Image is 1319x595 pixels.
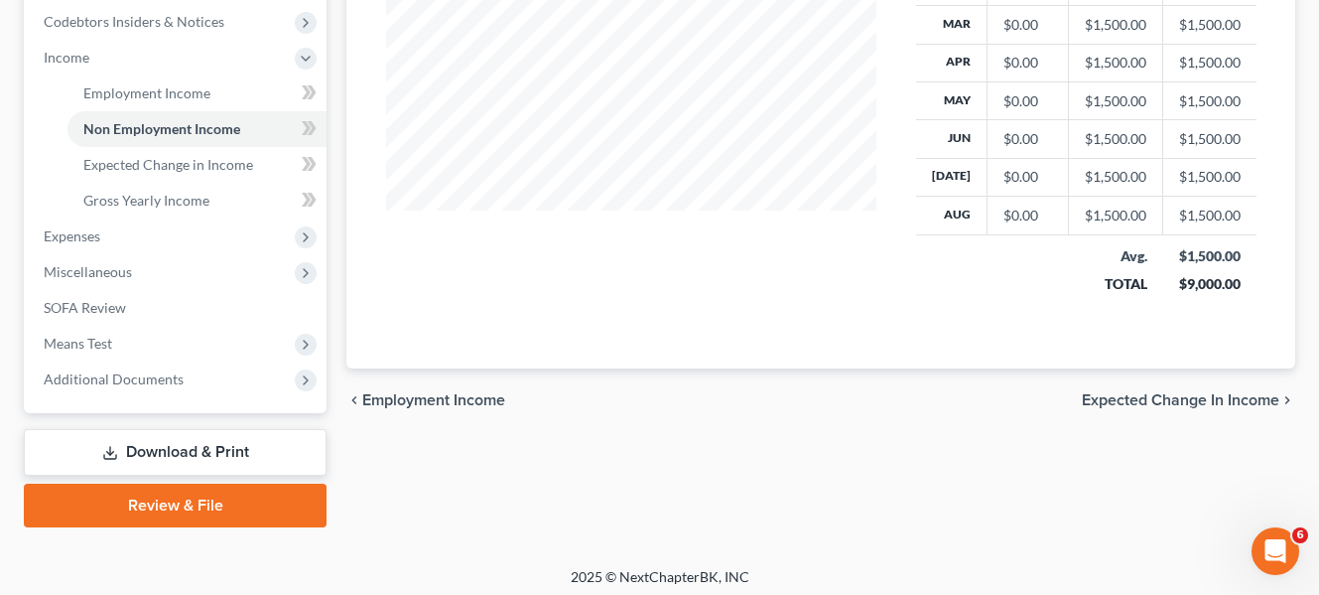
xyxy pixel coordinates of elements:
div: $0.00 [1003,53,1052,73]
span: Expected Change in Income [83,156,253,173]
div: $1,500.00 [1085,91,1146,111]
span: Means Test [44,335,112,352]
div: $0.00 [1003,167,1052,187]
a: Gross Yearly Income [67,183,327,219]
span: SOFA Review [44,299,126,316]
th: Aug [916,197,988,234]
a: Download & Print [24,429,327,476]
span: Income [44,49,89,66]
button: chevron_left Employment Income [346,392,505,408]
td: $1,500.00 [1163,6,1257,44]
span: Miscellaneous [44,263,132,280]
span: 6 [1292,527,1308,543]
div: $1,500.00 [1085,167,1146,187]
span: Additional Documents [44,371,184,387]
div: $0.00 [1003,15,1052,35]
span: Expected Change in Income [1082,392,1279,408]
a: Expected Change in Income [67,147,327,183]
i: chevron_left [346,392,362,408]
div: TOTAL [1085,274,1147,294]
th: Mar [916,6,988,44]
div: $0.00 [1003,206,1052,225]
span: Employment Income [83,84,210,101]
div: Avg. [1085,246,1147,266]
td: $1,500.00 [1163,197,1257,234]
button: Expected Change in Income chevron_right [1082,392,1295,408]
th: [DATE] [916,158,988,196]
a: Review & File [24,484,327,527]
th: Jun [916,120,988,158]
td: $1,500.00 [1163,158,1257,196]
div: $0.00 [1003,129,1052,149]
span: Expenses [44,227,100,244]
a: SOFA Review [28,290,327,326]
i: chevron_right [1279,392,1295,408]
td: $1,500.00 [1163,44,1257,81]
th: Apr [916,44,988,81]
span: Non Employment Income [83,120,240,137]
td: $1,500.00 [1163,120,1257,158]
span: Employment Income [362,392,505,408]
div: $1,500.00 [1085,53,1146,73]
iframe: Intercom live chat [1252,527,1299,575]
div: $1,500.00 [1085,206,1146,225]
div: $1,500.00 [1085,15,1146,35]
th: May [916,81,988,119]
div: $9,000.00 [1179,274,1242,294]
a: Non Employment Income [67,111,327,147]
a: Employment Income [67,75,327,111]
div: $1,500.00 [1179,246,1242,266]
div: $0.00 [1003,91,1052,111]
span: Gross Yearly Income [83,192,209,209]
span: Codebtors Insiders & Notices [44,13,224,30]
div: $1,500.00 [1085,129,1146,149]
td: $1,500.00 [1163,81,1257,119]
